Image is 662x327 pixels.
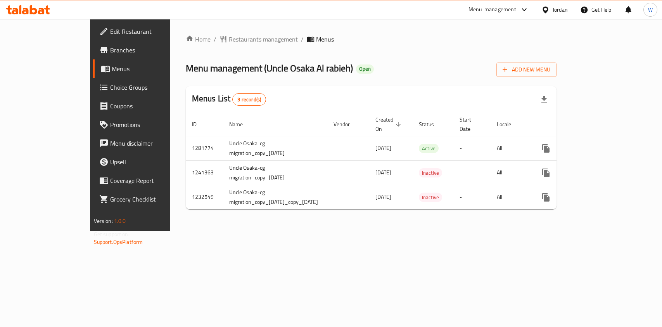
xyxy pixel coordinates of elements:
span: Created On [375,115,403,134]
li: / [301,35,304,44]
span: Branches [110,45,194,55]
span: Menu disclaimer [110,139,194,148]
td: - [453,160,491,185]
div: Inactive [419,193,442,202]
button: Change Status [555,139,574,158]
td: - [453,185,491,209]
button: Change Status [555,188,574,207]
td: All [491,160,531,185]
div: Menu-management [468,5,516,14]
button: more [537,139,555,158]
div: Export file [535,90,553,109]
span: Grocery Checklist [110,195,194,204]
a: Coupons [93,97,201,115]
span: W [648,5,653,14]
span: Open [356,66,374,72]
span: Vendor [334,120,360,129]
a: Choice Groups [93,78,201,97]
a: Edit Restaurant [93,22,201,41]
a: Menu disclaimer [93,134,201,153]
span: Restaurants management [229,35,298,44]
button: Add New Menu [496,63,557,77]
span: Start Date [460,115,481,134]
span: [DATE] [375,143,391,153]
td: All [491,185,531,209]
span: Active [419,144,439,153]
a: Grocery Checklist [93,190,201,209]
li: / [214,35,216,44]
span: Menu management ( Uncle Osaka Al rabieh ) [186,59,353,77]
a: Upsell [93,153,201,171]
span: Menus [112,64,194,73]
span: Add New Menu [503,65,550,75]
span: Choice Groups [110,83,194,92]
div: Open [356,64,374,74]
span: Edit Restaurant [110,27,194,36]
span: Inactive [419,193,442,202]
td: 1241363 [186,160,223,185]
td: - [453,136,491,160]
button: more [537,188,555,207]
span: Coverage Report [110,176,194,185]
a: Branches [93,41,201,59]
span: [DATE] [375,167,391,177]
span: ID [192,120,207,129]
div: Jordan [553,5,568,14]
a: Coverage Report [93,171,201,190]
td: All [491,136,531,160]
span: Version: [94,216,113,226]
th: Actions [531,113,617,136]
nav: breadcrumb [186,35,557,44]
table: enhanced table [186,113,617,210]
span: Status [419,120,444,129]
span: Upsell [110,157,194,167]
td: 1281774 [186,136,223,160]
span: 3 record(s) [233,96,266,103]
button: Change Status [555,163,574,182]
a: Promotions [93,115,201,134]
td: Uncle Osaka-cg migration_copy_[DATE]_copy_[DATE] [223,185,327,209]
td: Uncle Osaka-cg migration_copy_[DATE] [223,160,327,185]
span: 1.0.0 [114,216,126,226]
a: Menus [93,59,201,78]
span: Get support on: [94,229,130,239]
span: Locale [497,120,521,129]
span: Menus [316,35,334,44]
span: Promotions [110,120,194,129]
h2: Menus List [192,93,266,106]
td: Uncle Osaka-cg migration_copy_[DATE] [223,136,327,160]
span: Coupons [110,101,194,111]
div: Total records count [232,93,266,106]
a: Restaurants management [220,35,298,44]
span: Inactive [419,169,442,177]
td: 1232549 [186,185,223,209]
span: Name [229,120,253,129]
a: Support.OpsPlatform [94,237,143,247]
button: more [537,163,555,182]
span: [DATE] [375,192,391,202]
